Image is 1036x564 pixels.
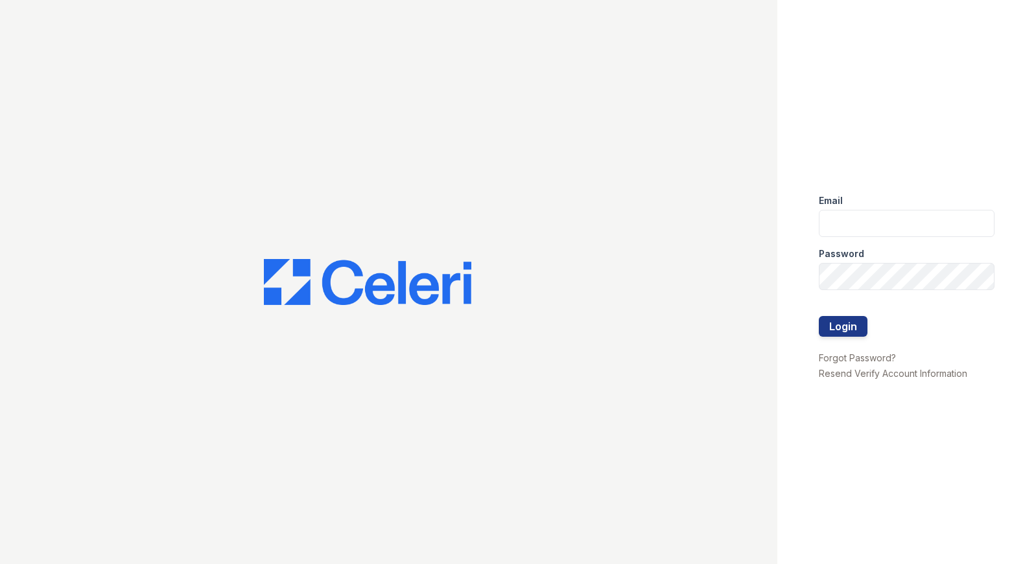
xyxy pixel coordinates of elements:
img: CE_Logo_Blue-a8612792a0a2168367f1c8372b55b34899dd931a85d93a1a3d3e32e68fde9ad4.png [264,259,471,306]
a: Forgot Password? [819,352,896,363]
label: Password [819,247,864,260]
button: Login [819,316,867,337]
a: Resend Verify Account Information [819,368,967,379]
label: Email [819,194,843,207]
